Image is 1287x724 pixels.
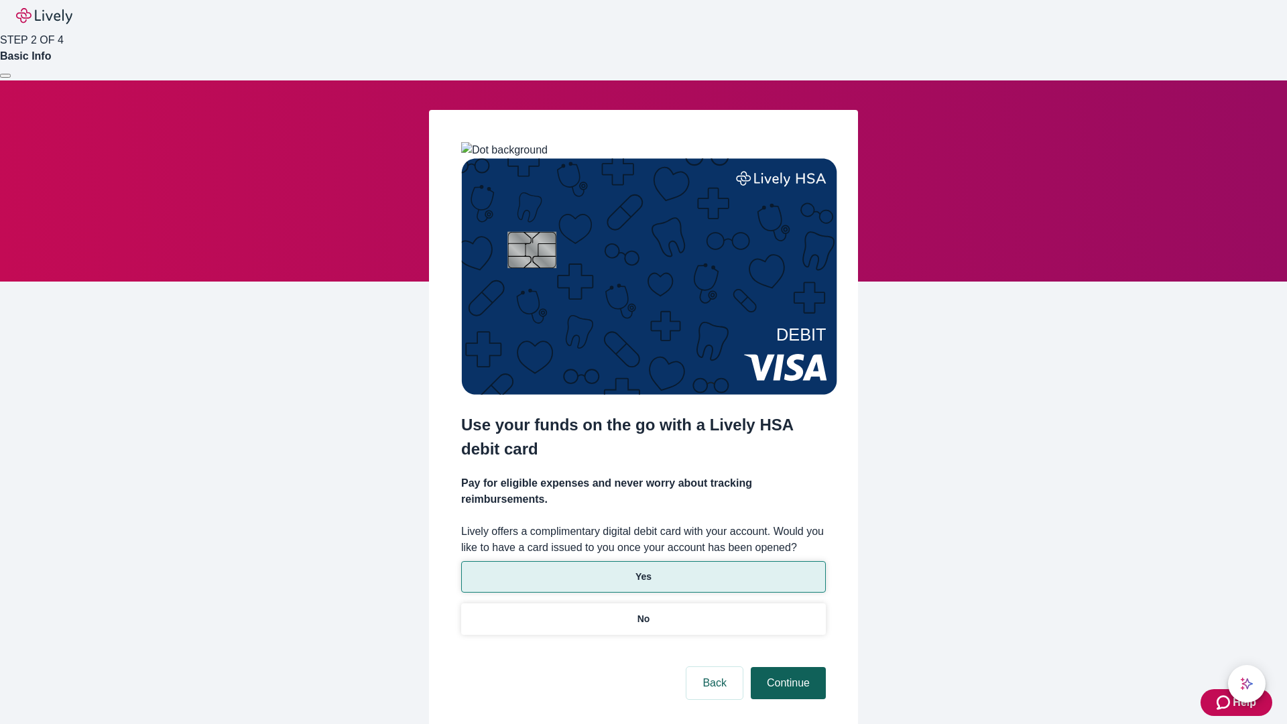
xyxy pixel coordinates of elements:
h2: Use your funds on the go with a Lively HSA debit card [461,413,826,461]
button: Back [686,667,743,699]
button: No [461,603,826,635]
h4: Pay for eligible expenses and never worry about tracking reimbursements. [461,475,826,507]
p: No [637,612,650,626]
button: Zendesk support iconHelp [1201,689,1272,716]
img: Dot background [461,142,548,158]
label: Lively offers a complimentary digital debit card with your account. Would you like to have a card... [461,524,826,556]
span: Help [1233,695,1256,711]
button: chat [1228,665,1266,703]
p: Yes [635,570,652,584]
img: Lively [16,8,72,24]
img: Debit card [461,158,837,395]
button: Yes [461,561,826,593]
svg: Lively AI Assistant [1240,677,1253,690]
button: Continue [751,667,826,699]
svg: Zendesk support icon [1217,695,1233,711]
